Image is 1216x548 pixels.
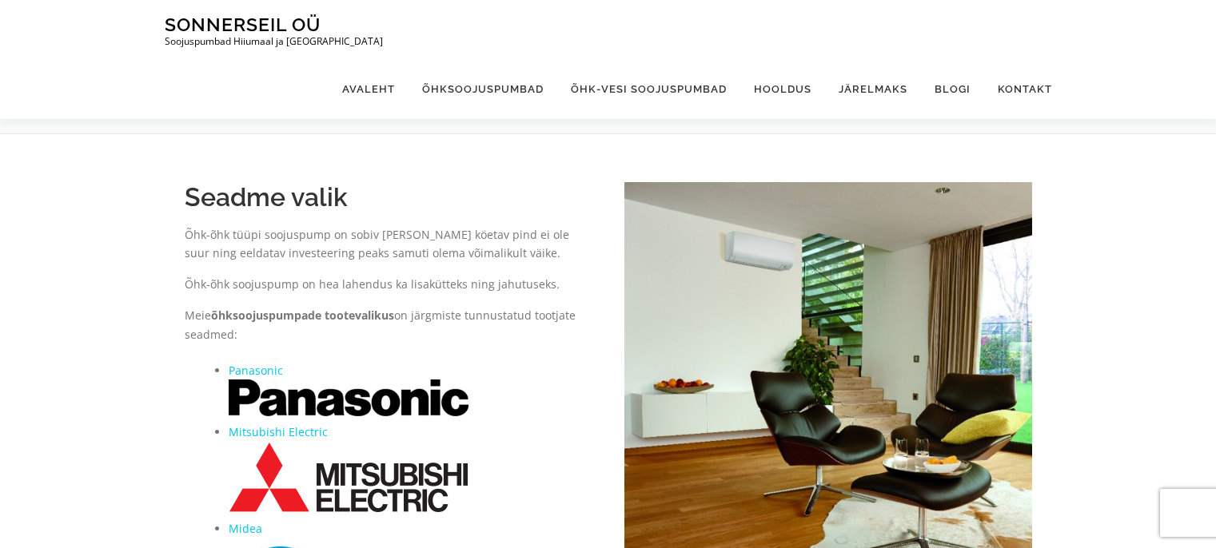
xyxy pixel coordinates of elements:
[229,363,283,378] a: Panasonic
[229,521,262,536] a: Midea
[185,306,592,344] p: Meie on järgmiste tunnustatud tootjate seadmed:
[211,308,394,323] strong: õhksoojuspumpade tootevalikus
[229,424,328,439] a: Mitsubishi Electric
[557,59,740,119] a: Õhk-vesi soojuspumbad
[825,59,921,119] a: Järelmaks
[329,59,409,119] a: Avaleht
[185,275,592,294] p: Õhk-õhk soojuspump on hea lahendus ka lisakütteks ning jahutuseks.
[165,36,383,47] p: Soojuspumbad Hiiumaal ja [GEOGRAPHIC_DATA]
[740,59,825,119] a: Hooldus
[185,225,592,264] p: Õhk-õhk tüüpi soojuspump on sobiv [PERSON_NAME] köetav pind ei ole suur ning eeldatav investeerin...
[165,14,321,35] a: Sonnerseil OÜ
[921,59,984,119] a: Blogi
[185,182,592,212] h2: Seadme valik
[409,59,557,119] a: Õhksoojuspumbad
[984,59,1052,119] a: Kontakt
